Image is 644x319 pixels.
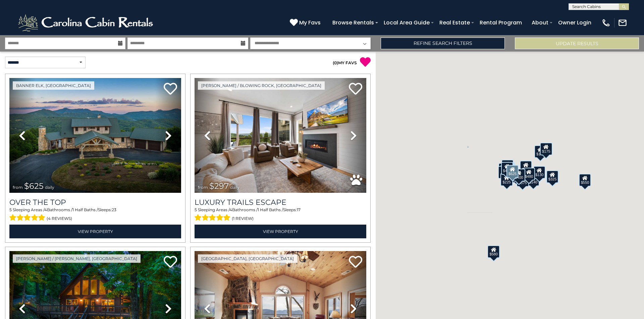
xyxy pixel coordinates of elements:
[501,159,514,172] div: $125
[229,207,232,212] span: 4
[9,207,181,223] div: Sleeping Areas / Bathrooms / Sleeps:
[534,145,546,158] div: $175
[500,173,513,186] div: $225
[195,225,366,238] a: View Property
[198,254,297,263] a: [GEOGRAPHIC_DATA], [GEOGRAPHIC_DATA]
[520,161,532,173] div: $349
[540,142,552,155] div: $175
[333,60,357,65] a: (0)MY FAVS
[501,162,513,174] div: $425
[13,81,94,90] a: Banner Elk, [GEOGRAPHIC_DATA]
[47,214,72,223] span: (4 reviews)
[506,165,519,178] div: $625
[381,37,505,49] a: Refine Search Filters
[13,254,141,263] a: [PERSON_NAME] / [PERSON_NAME], [GEOGRAPHIC_DATA]
[528,17,552,28] a: About
[72,207,98,212] span: 1 Half Baths /
[198,81,325,90] a: [PERSON_NAME] / Blowing Rock, [GEOGRAPHIC_DATA]
[436,17,473,28] a: Real Estate
[45,185,54,190] span: daily
[195,78,366,193] img: thumbnail_168695581.jpeg
[333,60,338,65] span: ( )
[515,37,639,49] button: Update Results
[476,17,525,28] a: Rental Program
[24,181,44,191] span: $625
[9,207,12,212] span: 5
[334,60,337,65] span: 0
[9,78,181,193] img: thumbnail_167153549.jpeg
[209,181,229,191] span: $297
[546,170,558,183] div: $325
[232,214,254,223] span: (1 review)
[198,185,208,190] span: from
[523,167,535,180] div: $480
[195,198,366,207] a: Luxury Trails Escape
[513,168,525,181] div: $400
[195,207,197,212] span: 5
[164,82,177,96] a: Add to favorites
[195,207,366,223] div: Sleeping Areas / Bathrooms / Sleeps:
[9,225,181,238] a: View Property
[290,18,322,27] a: My Favs
[517,174,529,186] div: $375
[498,166,510,178] div: $230
[618,18,627,27] img: mail-regular-white.png
[533,166,545,179] div: $130
[349,255,362,269] a: Add to favorites
[9,198,181,207] a: Over The Top
[487,245,499,258] div: $580
[17,13,156,33] img: White-1-2.png
[527,173,539,186] div: $140
[164,255,177,269] a: Add to favorites
[44,207,47,212] span: 4
[299,18,321,27] span: My Favs
[230,185,239,190] span: daily
[13,185,23,190] span: from
[329,17,377,28] a: Browse Rentals
[258,207,283,212] span: 1 Half Baths /
[112,207,116,212] span: 23
[555,17,595,28] a: Owner Login
[349,82,362,96] a: Add to favorites
[297,207,301,212] span: 17
[601,18,611,27] img: phone-regular-white.png
[579,173,591,186] div: $550
[380,17,433,28] a: Local Area Guide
